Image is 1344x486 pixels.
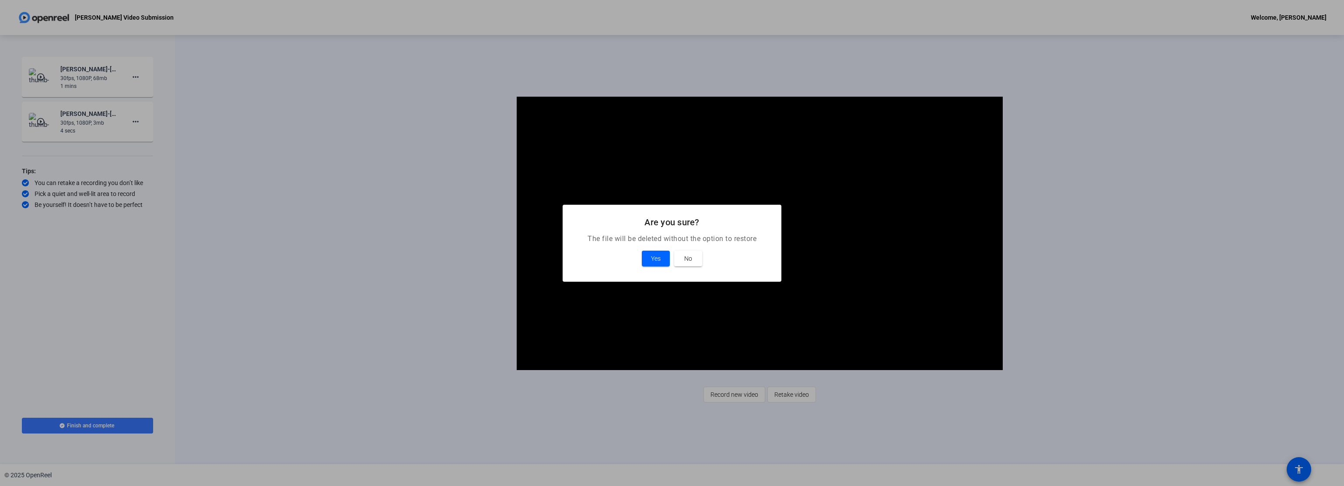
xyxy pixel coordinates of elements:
span: Yes [651,253,661,264]
span: No [684,253,692,264]
button: Yes [642,251,670,266]
h2: Are you sure? [573,215,771,229]
button: No [674,251,702,266]
p: The file will be deleted without the option to restore [573,234,771,244]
